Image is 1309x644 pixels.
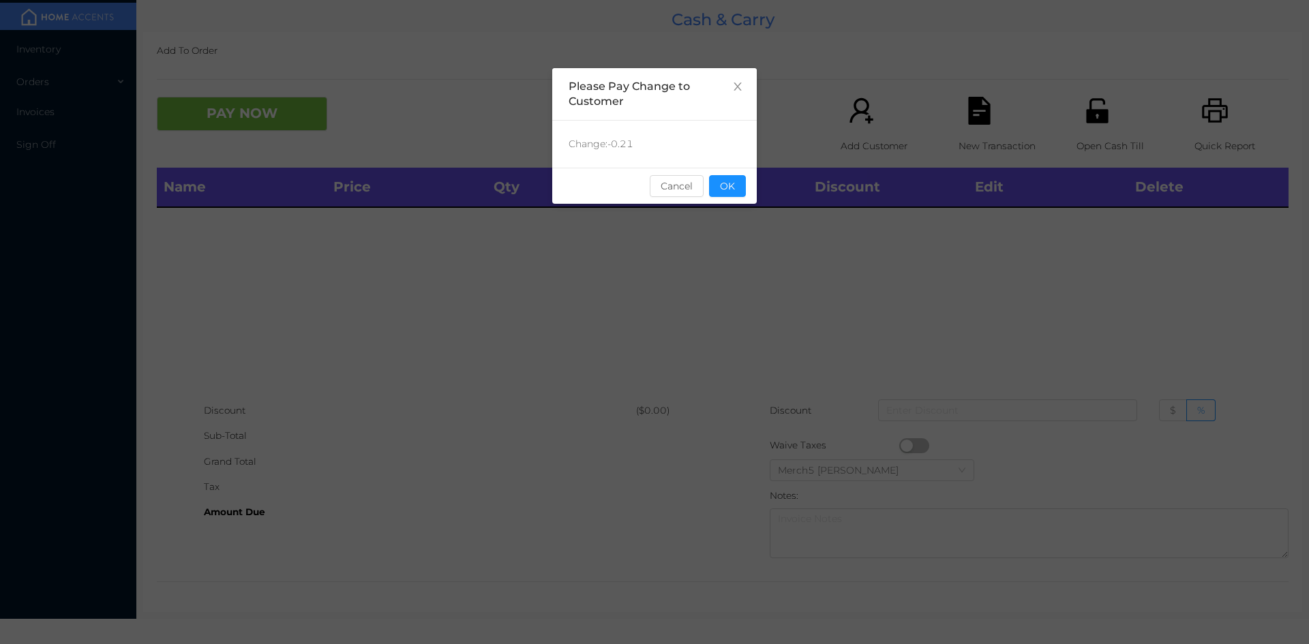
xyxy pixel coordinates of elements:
i: icon: close [732,81,743,92]
div: Change: -0.21 [552,121,757,168]
button: Cancel [650,175,704,197]
div: Please Pay Change to Customer [569,79,740,109]
button: OK [709,175,746,197]
button: Close [719,68,757,106]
